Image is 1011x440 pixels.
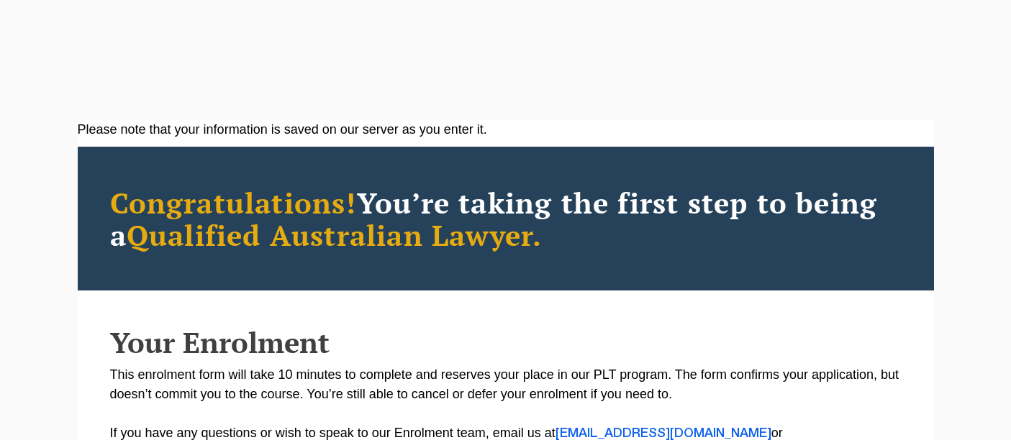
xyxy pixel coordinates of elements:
[556,428,771,439] a: [EMAIL_ADDRESS][DOMAIN_NAME]
[110,183,357,221] span: Congratulations!
[110,186,902,251] h2: You’re taking the first step to being a
[110,326,902,358] h2: Your Enrolment
[78,120,934,139] div: Please note that your information is saved on our server as you enter it.
[127,216,543,254] span: Qualified Australian Lawyer.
